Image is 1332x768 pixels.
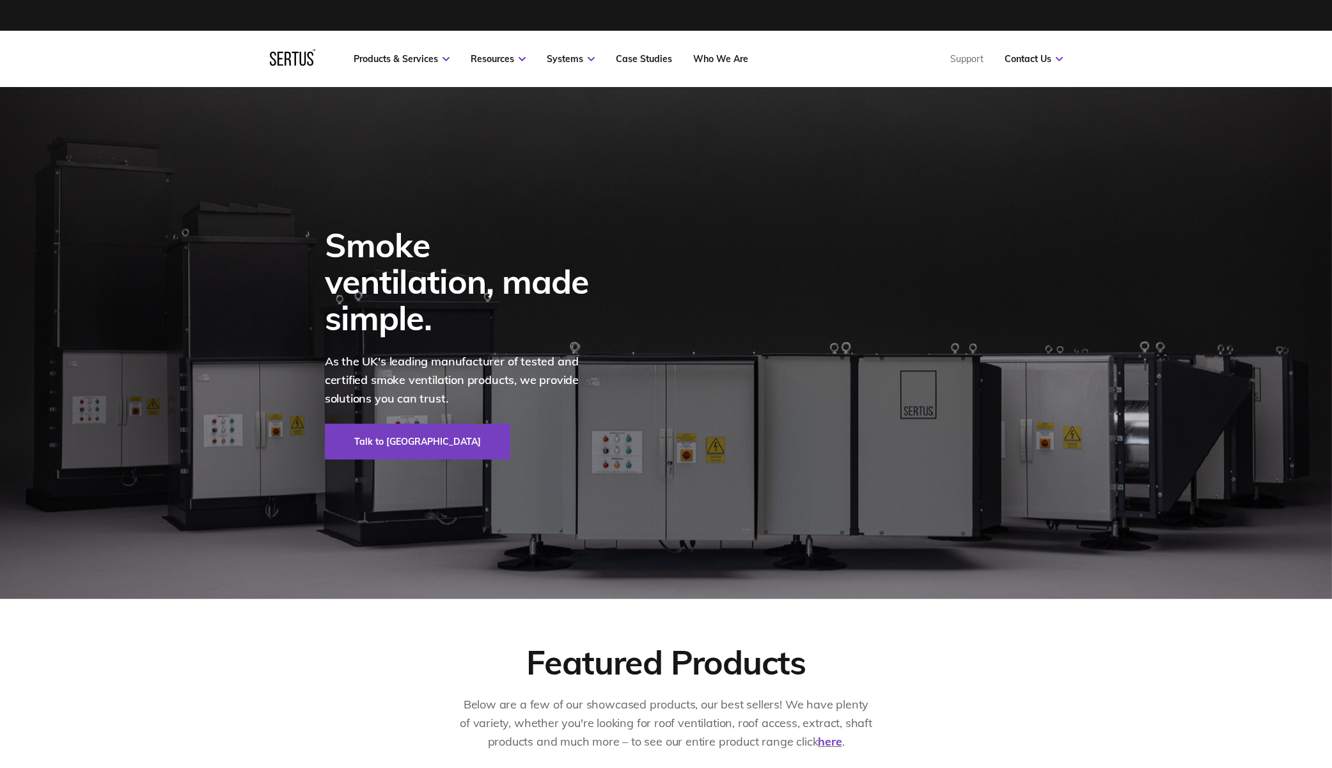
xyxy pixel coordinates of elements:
[1268,707,1332,768] iframe: Chat Widget
[458,696,874,751] p: Below are a few of our showcased products, our best sellers! We have plenty of variety, whether y...
[471,53,526,65] a: Resources
[526,641,805,683] div: Featured Products
[325,424,510,460] a: Talk to [GEOGRAPHIC_DATA]
[693,53,748,65] a: Who We Are
[325,227,606,337] div: Smoke ventilation, made simple.
[1005,53,1063,65] a: Contact Us
[547,53,595,65] a: Systems
[818,734,842,749] a: here
[616,53,672,65] a: Case Studies
[325,353,606,408] p: As the UK's leading manufacturer of tested and certified smoke ventilation products, we provide s...
[354,53,450,65] a: Products & Services
[950,53,983,65] a: Support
